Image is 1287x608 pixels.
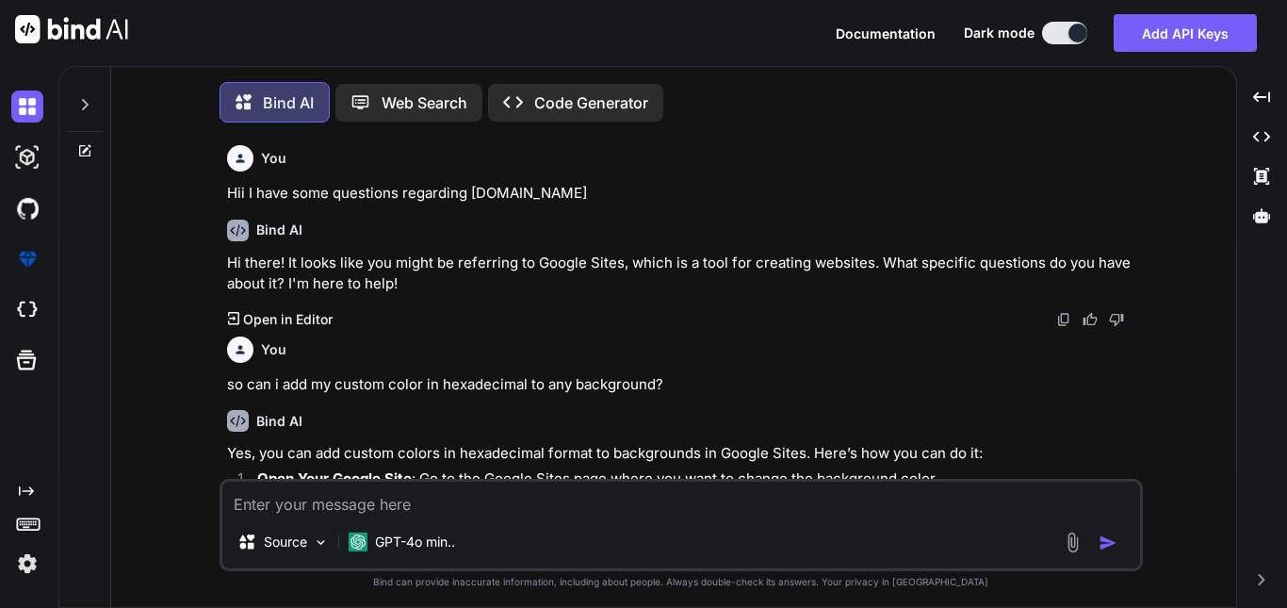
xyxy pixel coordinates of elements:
p: Hii I have some questions regarding [DOMAIN_NAME] [227,183,1139,205]
p: Yes, you can add custom colors in hexadecimal format to backgrounds in Google Sites. Here’s how y... [227,443,1139,465]
img: githubDark [11,192,43,224]
h6: You [261,149,286,168]
img: Pick Models [313,534,329,550]
p: so can i add my custom color in hexadecimal to any background? [227,374,1139,396]
img: cloudideIcon [11,294,43,326]
img: settings [11,548,43,580]
img: premium [11,243,43,275]
img: darkAi-studio [11,141,43,173]
p: Hi there! It looks like you might be referring to Google Sites, which is a tool for creating webs... [227,253,1139,295]
img: GPT-4o mini [349,533,367,551]
p: : Go to the Google Sites page where you want to change the background color. [257,468,1139,490]
img: Bind AI [15,15,128,43]
p: Bind can provide inaccurate information, including about people. Always double-check its answers.... [220,575,1143,589]
h6: Bind AI [256,221,302,239]
button: Add API Keys [1114,14,1257,52]
p: Web Search [382,91,467,114]
strong: Open Your Google Site [257,469,412,487]
img: like [1083,312,1098,327]
p: Open in Editor [243,310,333,329]
p: Code Generator [534,91,648,114]
img: dislike [1109,312,1124,327]
span: Documentation [836,25,936,41]
p: Source [264,533,307,551]
button: Documentation [836,24,936,43]
img: attachment [1062,532,1083,553]
p: Bind AI [263,91,314,114]
img: darkChat [11,90,43,123]
p: GPT-4o min.. [375,533,455,551]
img: copy [1056,312,1071,327]
span: Dark mode [964,24,1034,42]
h6: Bind AI [256,412,302,431]
img: icon [1099,534,1117,552]
h6: You [261,340,286,359]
